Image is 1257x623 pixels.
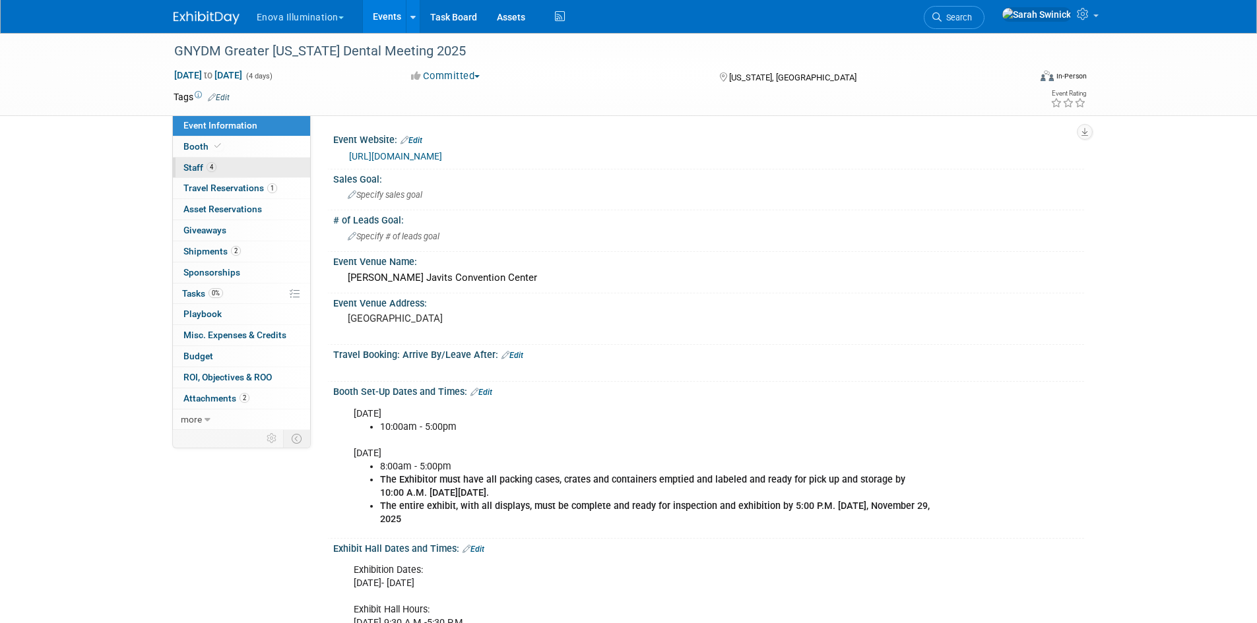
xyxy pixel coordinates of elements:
a: Budget [173,346,310,367]
div: Event Venue Address: [333,293,1084,310]
div: Event Venue Name: [333,252,1084,268]
span: Attachments [183,393,249,403]
a: Asset Reservations [173,199,310,220]
a: Misc. Expenses & Credits [173,325,310,345]
pre: [GEOGRAPHIC_DATA] [348,312,631,324]
span: Specify # of leads goal [348,231,439,241]
span: ROI, Objectives & ROO [183,372,272,382]
div: Travel Booking: Arrive By/Leave After: [333,345,1084,362]
a: Edit [470,388,492,397]
span: Shipments [183,246,241,256]
span: Search [942,13,972,22]
div: In-Person [1056,71,1087,81]
td: Toggle Event Tabs [283,430,310,447]
div: [DATE] [DATE] [344,401,939,533]
div: Booth Set-Up Dates and Times: [333,382,1084,399]
span: Misc. Expenses & Credits [183,330,286,340]
span: Asset Reservations [183,204,262,214]
span: 2 [240,393,249,403]
a: Sponsorships [173,262,310,283]
div: [PERSON_NAME] Javits Convention Center [343,268,1074,288]
span: (4 days) [245,72,273,80]
a: Tasks0% [173,283,310,304]
div: GNYDM Greater [US_STATE] Dental Meeting 2025 [170,40,1010,63]
a: Giveaways [173,220,310,241]
b: The Exhibitor must have all packing cases, crates and containers emptied and labeled and ready f... [380,474,905,498]
img: Sarah Swinick [1002,7,1072,22]
td: Personalize Event Tab Strip [261,430,284,447]
a: Shipments2 [173,241,310,262]
a: Edit [401,136,422,145]
span: Tasks [182,288,223,299]
a: Edit [208,93,230,102]
span: Booth [183,141,224,152]
span: [US_STATE], [GEOGRAPHIC_DATA] [729,73,856,82]
span: more [181,414,202,425]
a: Booth [173,136,310,157]
span: Playbook [183,309,222,319]
a: [URL][DOMAIN_NAME] [349,151,442,162]
li: 10:00am - 5:00pm [380,421,931,434]
button: Committed [406,69,485,83]
a: Search [924,6,984,29]
span: Specify sales goal [348,190,422,200]
b: The entire exhibit, with all displays, must be complete and ready for inspection and exhibition b... [380,500,930,525]
span: to [202,70,214,80]
div: # of Leads Goal: [333,210,1084,227]
img: Format-Inperson.png [1041,71,1054,81]
span: Staff [183,162,216,173]
a: ROI, Objectives & ROO [173,367,310,388]
div: Sales Goal: [333,169,1084,186]
span: Giveaways [183,225,226,235]
span: 2 [231,246,241,256]
a: Travel Reservations1 [173,178,310,198]
img: ExhibitDay [174,11,240,24]
div: Event Rating [1050,90,1086,97]
span: Travel Reservations [183,183,277,193]
span: Budget [183,351,213,361]
span: 1 [267,183,277,193]
span: 0% [209,288,223,298]
a: Staff4 [173,158,310,178]
i: Booth reservation complete [214,142,221,150]
li: 8:00am - 5:00pm [380,460,931,473]
td: Tags [174,90,230,104]
a: Attachments2 [173,388,310,409]
div: Exhibit Hall Dates and Times: [333,539,1084,556]
a: Edit [501,351,523,360]
span: Sponsorships [183,267,240,278]
span: [DATE] [DATE] [174,69,243,81]
a: Edit [463,545,484,554]
div: Event Format [951,69,1087,88]
a: more [173,409,310,430]
span: Event Information [183,120,257,131]
span: 4 [207,162,216,172]
a: Playbook [173,304,310,324]
div: Event Website: [333,130,1084,147]
a: Event Information [173,115,310,136]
